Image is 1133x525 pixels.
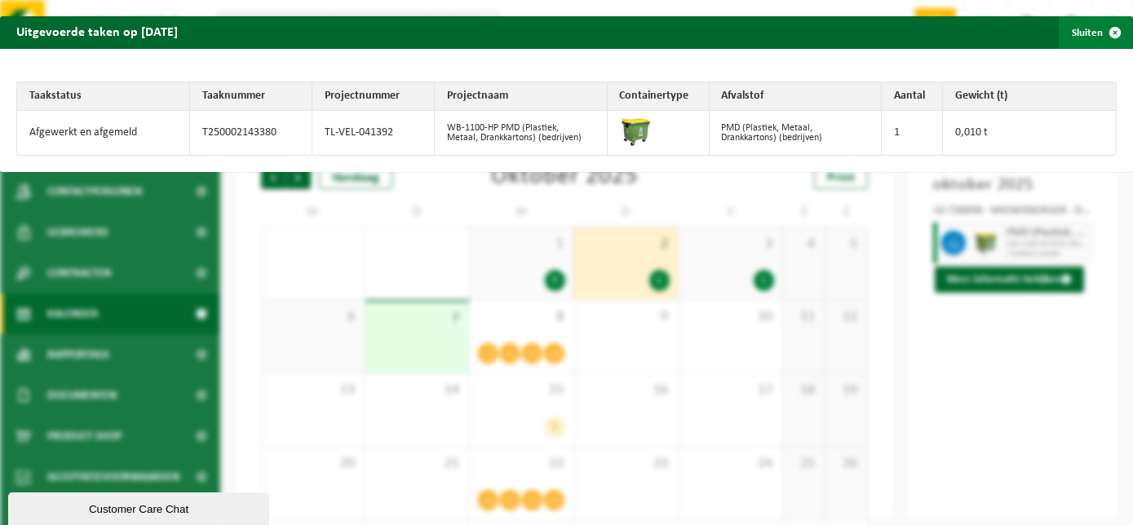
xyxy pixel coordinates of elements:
td: Afgewerkt en afgemeld [17,111,190,155]
th: Taakstatus [17,82,190,111]
iframe: chat widget [8,489,272,525]
th: Containertype [608,82,710,111]
td: PMD (Plastiek, Metaal, Drankkartons) (bedrijven) [710,111,883,155]
th: Projectnummer [312,82,435,111]
td: T250002143380 [190,111,312,155]
th: Afvalstof [710,82,883,111]
td: 1 [882,111,943,155]
td: WB-1100-HP PMD (Plastiek, Metaal, Drankkartons) (bedrijven) [435,111,608,155]
img: WB-1100-HPE-GN-50 [620,115,653,148]
td: TL-VEL-041392 [312,111,435,155]
th: Projectnaam [435,82,608,111]
button: Sluiten [1059,16,1131,49]
th: Gewicht (t) [943,82,1116,111]
th: Aantal [882,82,943,111]
th: Taaknummer [190,82,312,111]
td: 0,010 t [943,111,1116,155]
